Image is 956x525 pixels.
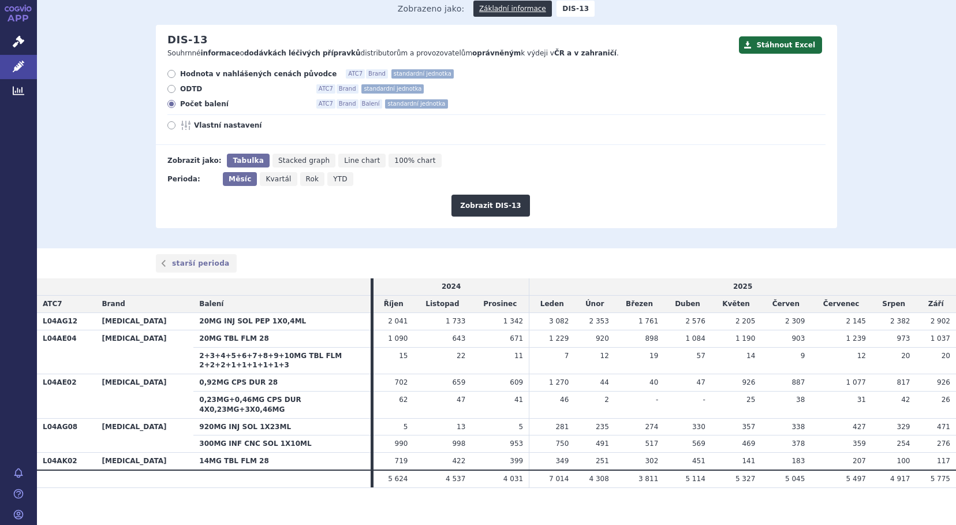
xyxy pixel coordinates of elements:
span: 235 [596,423,609,431]
td: Červenec [811,296,872,313]
span: 26 [942,396,950,404]
strong: informace [201,49,240,57]
td: Listopad [413,296,471,313]
span: Zobrazeno jako: [398,1,465,17]
span: 357 [742,423,755,431]
span: 451 [692,457,705,465]
span: 4 917 [890,475,910,483]
span: Stacked graph [278,157,330,165]
span: 207 [853,457,866,465]
span: Balení [199,300,223,308]
th: L04AK02 [37,453,96,470]
span: 1 342 [503,317,523,325]
td: 2024 [374,278,529,295]
span: 338 [791,423,805,431]
th: 0,23MG+0,46MG CPS DUR 4X0,23MG+3X0,46MG [193,391,371,418]
span: 643 [452,334,465,342]
span: 469 [742,440,755,448]
span: 46 [560,396,569,404]
td: Prosinec [471,296,529,313]
span: 998 [452,440,465,448]
span: 4 031 [503,475,523,483]
span: 5 497 [846,475,866,483]
span: Brand [366,69,388,79]
span: 62 [399,396,408,404]
p: Souhrnné o distributorům a provozovatelům k výdeji v . [167,49,733,58]
th: [MEDICAL_DATA] [96,330,193,374]
div: Zobrazit jako: [167,154,221,167]
span: standardní jednotka [361,84,424,94]
td: Duben [664,296,711,313]
button: Zobrazit DIS-13 [451,195,529,217]
td: 2025 [529,278,956,295]
span: 42 [901,396,910,404]
span: 12 [600,352,609,360]
span: 359 [853,440,866,448]
span: 100% chart [394,157,435,165]
span: YTD [333,175,348,183]
th: L04AE04 [37,330,96,374]
span: 330 [692,423,705,431]
span: 41 [514,396,523,404]
span: 20 [901,352,910,360]
th: 2+3+4+5+6+7+8+9+10MG TBL FLM 2+2+2+1+1+1+1+1+3 [193,347,371,374]
span: 1 037 [931,334,950,342]
td: Květen [711,296,761,313]
span: 100 [897,457,910,465]
span: 5 [519,423,524,431]
span: 47 [697,378,705,386]
span: Line chart [344,157,380,165]
span: 57 [697,352,705,360]
span: 183 [791,457,805,465]
th: L04AG12 [37,312,96,330]
span: Měsíc [229,175,251,183]
span: 141 [742,457,755,465]
span: 2 145 [846,317,866,325]
span: 329 [897,423,910,431]
span: Rok [306,175,319,183]
span: Vlastní nastavení [194,121,321,130]
span: 5 114 [685,475,705,483]
span: 4 308 [589,475,608,483]
th: 20MG TBL FLM 28 [193,330,371,347]
th: 20MG INJ SOL PEP 1X0,4ML [193,312,371,330]
span: 2 902 [931,317,950,325]
span: 302 [645,457,658,465]
span: 2 205 [735,317,755,325]
span: ATC7 [43,300,62,308]
span: ATC7 [346,69,365,79]
span: standardní jednotka [391,69,454,79]
span: 13 [457,423,465,431]
span: 1 270 [549,378,569,386]
span: 7 014 [549,475,569,483]
span: 9 [801,352,805,360]
span: ATC7 [316,84,335,94]
span: standardní jednotka [385,99,447,109]
span: 19 [649,352,658,360]
span: 659 [452,378,465,386]
span: ODTD [180,84,307,94]
span: Hodnota v nahlášených cenách původce [180,69,337,79]
span: 491 [596,440,609,448]
span: 2 041 [388,317,408,325]
strong: ČR a v zahraničí [554,49,617,57]
span: 5 045 [785,475,805,483]
th: L04AE02 [37,374,96,418]
span: 953 [510,440,523,448]
span: 2 382 [890,317,910,325]
span: 887 [791,378,805,386]
strong: dodávkách léčivých přípravků [244,49,361,57]
span: 5 624 [388,475,408,483]
span: 1 733 [446,317,465,325]
span: 5 [404,423,408,431]
span: Brand [337,84,358,94]
span: Kvartál [266,175,291,183]
span: 276 [937,440,950,448]
span: 422 [452,457,465,465]
td: Srpen [872,296,916,313]
div: Perioda: [167,172,217,186]
span: 1 239 [846,334,866,342]
span: 281 [555,423,569,431]
td: Červen [761,296,811,313]
td: Říjen [374,296,413,313]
